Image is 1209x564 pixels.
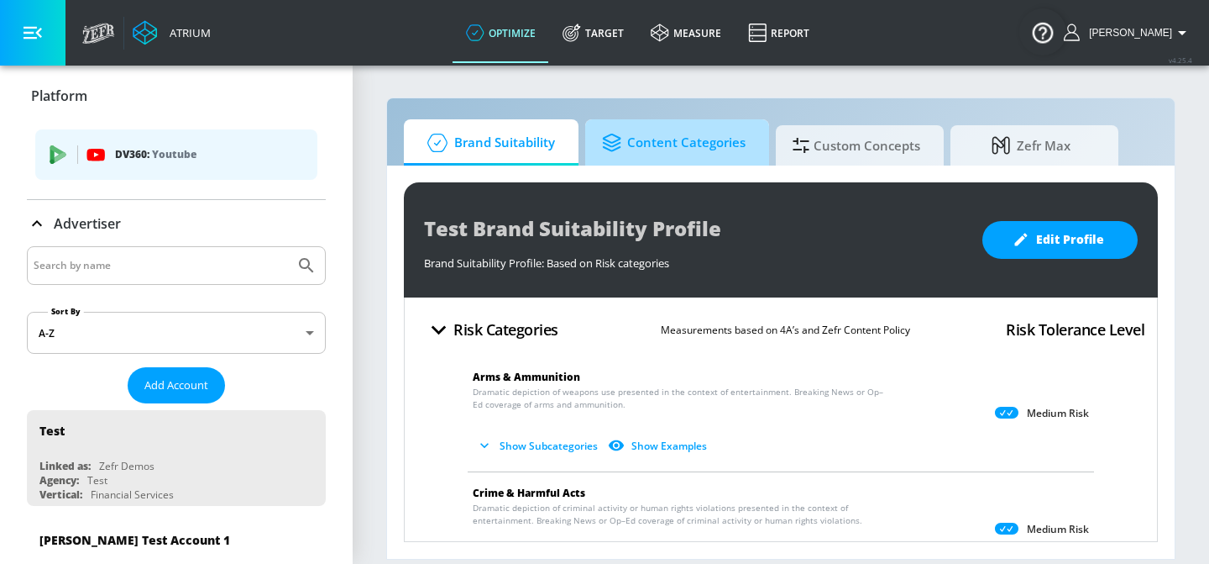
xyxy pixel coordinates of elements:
h4: Risk Tolerance Level [1006,318,1144,341]
div: Test [39,423,65,439]
span: Edit Profile [1016,229,1104,250]
div: Zefr Demos [99,459,154,473]
div: TestLinked as:Zefr DemosAgency:TestVertical:Financial Services [27,410,326,506]
div: [PERSON_NAME] Test Account 1 [39,532,230,548]
div: Linked as: [39,459,91,473]
div: DV360: Youtube [35,129,317,180]
input: Search by name [34,255,288,277]
div: Platform [27,119,326,199]
span: Arms & Ammunition [473,370,580,384]
button: Add Account [128,367,225,403]
p: Measurements based on 4A’s and Zefr Content Policy [661,321,910,339]
span: Content Categories [602,123,746,163]
a: Target [549,3,637,63]
p: Youtube [152,145,196,163]
button: Edit Profile [982,221,1138,259]
button: Show Examples [604,432,714,460]
span: Brand Suitability [421,123,555,163]
div: Atrium [163,25,211,40]
a: Report [735,3,823,63]
div: Platform [27,72,326,119]
span: Dramatic depiction of weapons use presented in the context of entertainment. Breaking News or Op–... [473,386,885,411]
p: Platform [31,87,87,105]
button: Open Resource Center [1019,8,1066,55]
a: optimize [453,3,549,63]
label: Sort By [48,306,84,317]
div: Brand Suitability Profile: Based on Risk categories [424,247,966,271]
button: [PERSON_NAME] [1064,23,1192,43]
span: v 4.25.4 [1169,55,1192,65]
div: A-Z [27,312,326,354]
button: Show Subcategories [473,432,604,460]
a: Atrium [133,20,211,45]
button: Risk Categories [417,310,565,350]
span: Crime & Harmful Acts [473,486,585,500]
span: Zefr Max [967,125,1095,166]
div: Test [87,473,107,488]
div: Agency: [39,473,79,488]
span: Add Account [144,376,208,395]
p: DV360: [115,145,304,164]
a: measure [637,3,735,63]
span: Custom Concepts [793,125,920,166]
ul: list of platforms [35,123,317,191]
p: Medium Risk [1027,407,1089,420]
div: Vertical: [39,488,82,502]
p: Medium Risk [1027,523,1089,536]
div: Advertiser [27,200,326,247]
div: Financial Services [91,488,174,502]
h4: Risk Categories [453,318,558,341]
p: Advertiser [54,214,121,233]
span: login as: emily.faber@zefr.com [1082,27,1172,39]
span: Dramatic depiction of criminal activity or human rights violations presented in the context of en... [473,502,885,527]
